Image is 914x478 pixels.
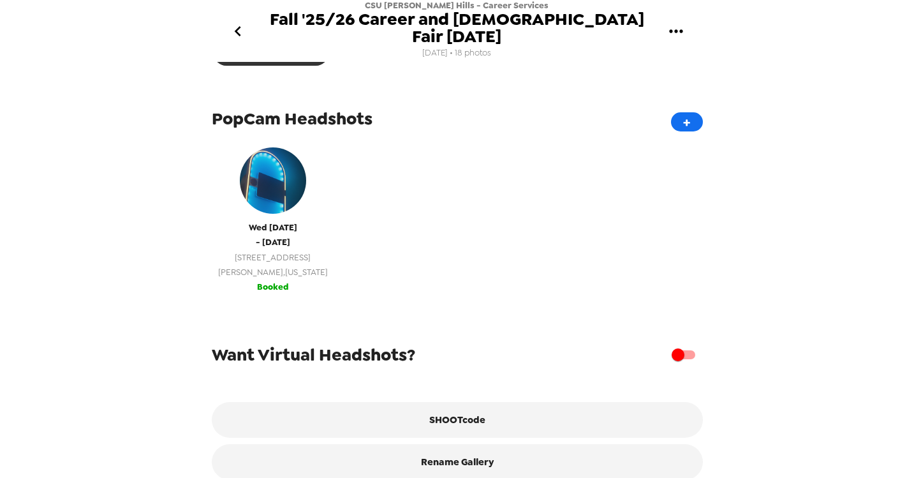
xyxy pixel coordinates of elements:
img: popcam example [240,147,306,214]
span: Fall '25/26 Career and [DEMOGRAPHIC_DATA] Fair [DATE] [258,11,656,45]
span: PopCam Headshots [212,107,372,130]
span: [STREET_ADDRESS] [218,250,328,265]
span: Booked [257,280,289,294]
button: SHOOTcode [212,402,703,438]
span: [DATE] • 18 photos [422,45,491,62]
button: + [671,112,703,131]
button: popcam exampleWed [DATE]- [DATE][STREET_ADDRESS][PERSON_NAME],[US_STATE]Booked [212,135,334,301]
button: gallery menu [656,10,697,52]
span: [PERSON_NAME] , [US_STATE] [218,265,328,280]
span: Want Virtual Headshots? [212,343,415,366]
button: go back [217,10,258,52]
span: Wed [DATE] [249,220,297,235]
span: - [DATE] [256,235,290,250]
